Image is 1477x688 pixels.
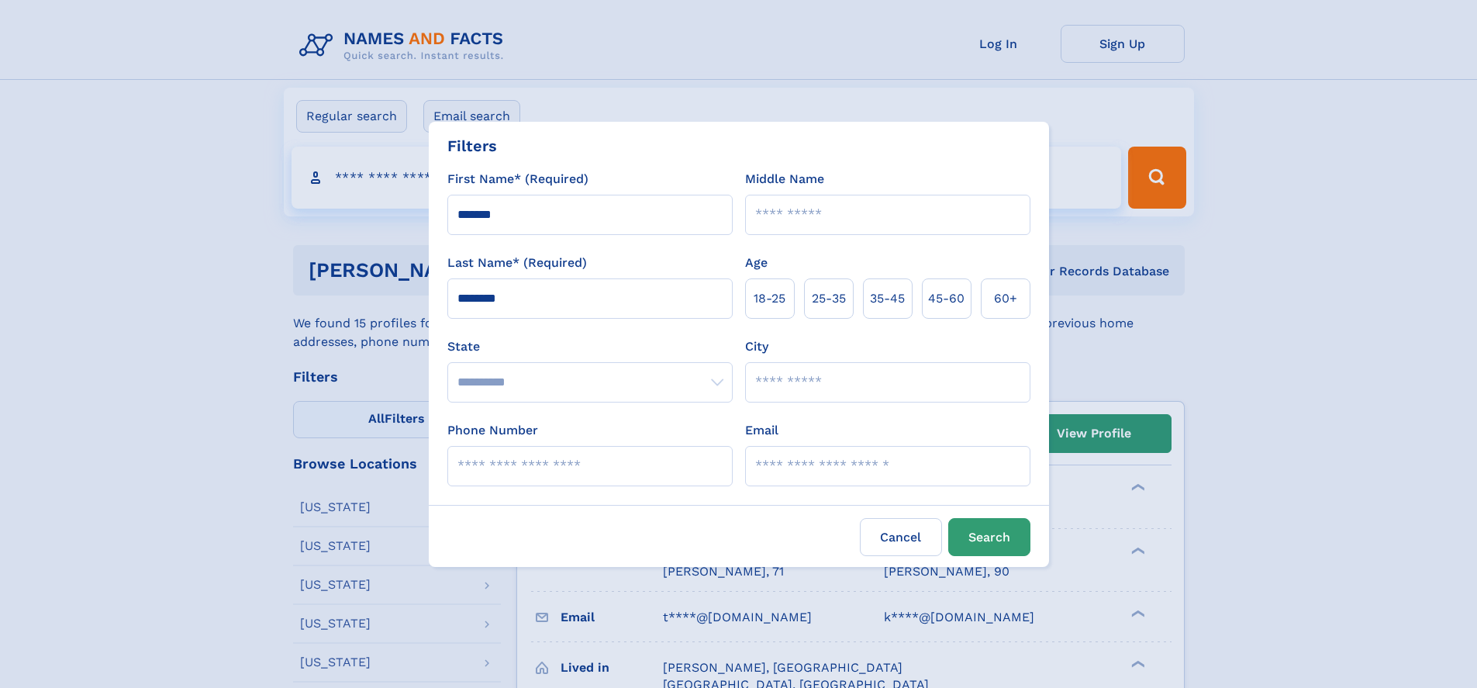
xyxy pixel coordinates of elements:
[745,421,778,440] label: Email
[447,134,497,157] div: Filters
[447,170,588,188] label: First Name* (Required)
[745,337,768,356] label: City
[745,254,768,272] label: Age
[447,421,538,440] label: Phone Number
[994,289,1017,308] span: 60+
[447,337,733,356] label: State
[447,254,587,272] label: Last Name* (Required)
[812,289,846,308] span: 25‑35
[754,289,785,308] span: 18‑25
[870,289,905,308] span: 35‑45
[745,170,824,188] label: Middle Name
[860,518,942,556] label: Cancel
[948,518,1030,556] button: Search
[928,289,965,308] span: 45‑60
